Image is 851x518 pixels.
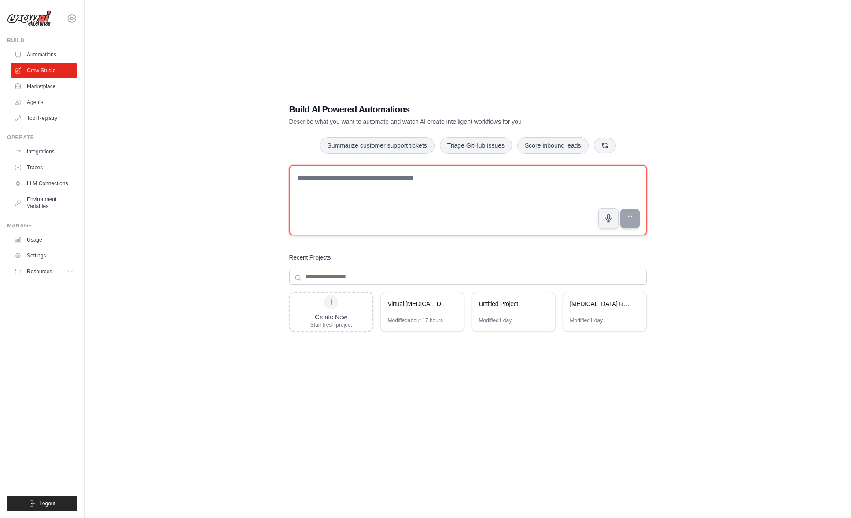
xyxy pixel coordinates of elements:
a: Settings [11,249,77,263]
a: LLM Connections [11,176,77,190]
button: Logout [7,496,77,511]
div: Untitled Project [479,299,539,308]
button: Get new suggestions [594,138,616,153]
a: Marketplace [11,79,77,93]
button: Triage GitHub issues [440,137,512,154]
div: Modified 1 day [570,317,603,324]
h1: Build AI Powered Automations [289,103,585,116]
div: [MEDICAL_DATA] Review Multi-Agent Crew [570,299,630,308]
a: Traces [11,160,77,175]
div: Modified about 17 hours [388,317,443,324]
span: Resources [27,268,52,275]
a: Crew Studio [11,63,77,78]
a: Automations [11,48,77,62]
div: Build [7,37,77,44]
a: Environment Variables [11,192,77,213]
h3: Recent Projects [289,253,331,262]
a: Integrations [11,145,77,159]
div: Start fresh project [310,321,352,328]
button: Summarize customer support tickets [320,137,434,154]
p: Describe what you want to automate and watch AI create intelligent workflows for you [289,117,585,126]
button: Score inbound leads [517,137,589,154]
div: Modified 1 day [479,317,512,324]
a: Agents [11,95,77,109]
a: Usage [11,233,77,247]
a: Tool Registry [11,111,77,125]
div: Virtual [MEDICAL_DATA] Literature Review - Domain Expert Enhanced [388,299,448,308]
img: Logo [7,10,51,27]
span: Logout [39,500,55,507]
button: Resources [11,265,77,279]
div: Operate [7,134,77,141]
button: Click to speak your automation idea [598,208,619,228]
div: Manage [7,222,77,229]
div: Create New [310,313,352,321]
iframe: Chat Widget [807,476,851,518]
